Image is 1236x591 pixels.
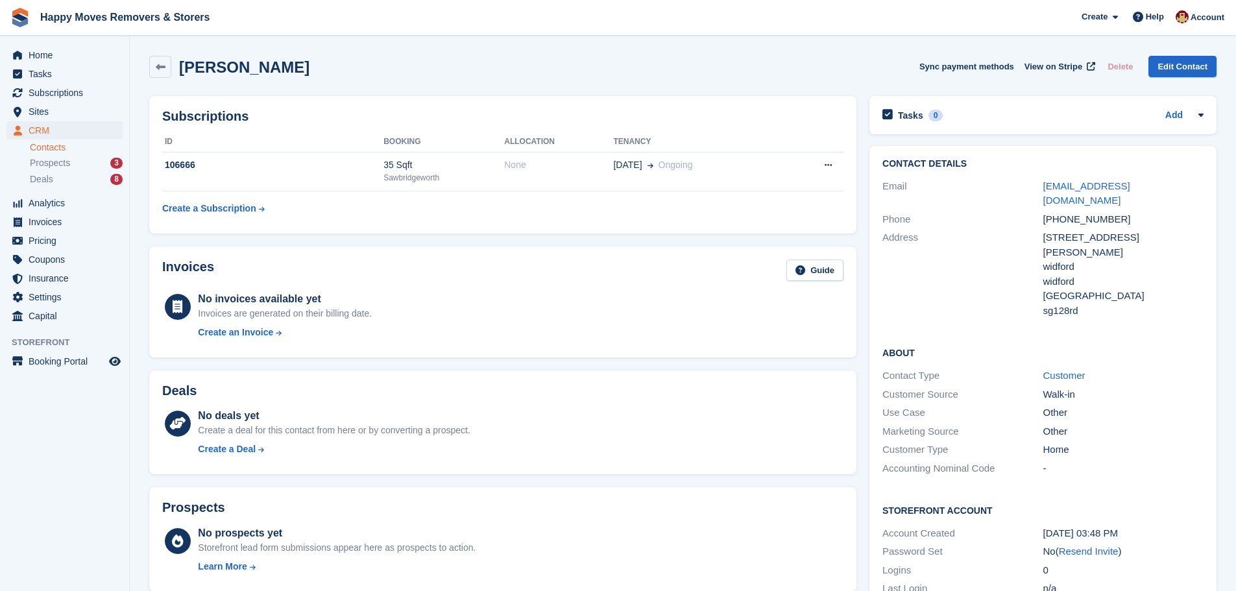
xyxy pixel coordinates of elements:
[6,352,123,370] a: menu
[6,232,123,250] a: menu
[882,563,1043,578] div: Logins
[107,354,123,369] a: Preview store
[882,346,1204,359] h2: About
[6,121,123,139] a: menu
[1043,274,1204,289] div: widford
[198,424,470,437] div: Create a deal for this contact from here or by converting a prospect.
[6,269,123,287] a: menu
[6,307,123,325] a: menu
[29,194,106,212] span: Analytics
[882,424,1043,439] div: Marketing Source
[882,461,1043,476] div: Accounting Nominal Code
[1043,370,1085,381] a: Customer
[6,103,123,121] a: menu
[30,173,53,186] span: Deals
[882,179,1043,208] div: Email
[882,387,1043,402] div: Customer Source
[29,103,106,121] span: Sites
[29,121,106,139] span: CRM
[659,160,693,170] span: Ongoing
[882,544,1043,559] div: Password Set
[1043,442,1204,457] div: Home
[29,288,106,306] span: Settings
[30,156,123,170] a: Prospects 3
[198,560,247,573] div: Learn More
[162,132,383,152] th: ID
[6,250,123,269] a: menu
[162,202,256,215] div: Create a Subscription
[882,526,1043,541] div: Account Created
[29,213,106,231] span: Invoices
[30,173,123,186] a: Deals 8
[198,326,372,339] a: Create an Invoice
[383,158,504,172] div: 35 Sqft
[1043,289,1204,304] div: [GEOGRAPHIC_DATA]
[1019,56,1098,77] a: View on Stripe
[504,158,613,172] div: None
[882,368,1043,383] div: Contact Type
[6,288,123,306] a: menu
[198,326,273,339] div: Create an Invoice
[1043,563,1204,578] div: 0
[383,132,504,152] th: Booking
[29,269,106,287] span: Insurance
[198,442,470,456] a: Create a Deal
[1043,387,1204,402] div: Walk-in
[198,525,476,541] div: No prospects yet
[110,174,123,185] div: 8
[110,158,123,169] div: 3
[1043,304,1204,319] div: sg128rd
[29,307,106,325] span: Capital
[30,141,123,154] a: Contacts
[29,232,106,250] span: Pricing
[786,259,843,281] a: Guide
[162,383,197,398] h2: Deals
[6,84,123,102] a: menu
[1148,56,1217,77] a: Edit Contact
[504,132,613,152] th: Allocation
[29,46,106,64] span: Home
[162,500,225,515] h2: Prospects
[613,158,642,172] span: [DATE]
[882,159,1204,169] h2: Contact Details
[1043,180,1130,206] a: [EMAIL_ADDRESS][DOMAIN_NAME]
[6,194,123,212] a: menu
[10,8,30,27] img: stora-icon-8386f47178a22dfd0bd8f6a31ec36ba5ce8667c1dd55bd0f319d3a0aa187defe.svg
[898,110,923,121] h2: Tasks
[12,336,129,349] span: Storefront
[919,56,1014,77] button: Sync payment methods
[882,442,1043,457] div: Customer Type
[1056,546,1122,557] span: ( )
[162,158,383,172] div: 106666
[198,307,372,320] div: Invoices are generated on their billing date.
[162,259,214,281] h2: Invoices
[882,503,1204,516] h2: Storefront Account
[1043,544,1204,559] div: No
[1176,10,1189,23] img: Steven Fry
[6,46,123,64] a: menu
[613,132,784,152] th: Tenancy
[882,212,1043,227] div: Phone
[198,408,470,424] div: No deals yet
[198,541,476,555] div: Storefront lead form submissions appear here as prospects to action.
[1043,405,1204,420] div: Other
[35,6,215,28] a: Happy Moves Removers & Storers
[1082,10,1108,23] span: Create
[6,213,123,231] a: menu
[1165,108,1183,123] a: Add
[1043,526,1204,541] div: [DATE] 03:48 PM
[162,197,265,221] a: Create a Subscription
[30,157,70,169] span: Prospects
[29,65,106,83] span: Tasks
[6,65,123,83] a: menu
[1043,212,1204,227] div: [PHONE_NUMBER]
[1024,60,1082,73] span: View on Stripe
[1059,546,1119,557] a: Resend Invite
[383,172,504,184] div: Sawbridgeworth
[1146,10,1164,23] span: Help
[198,291,372,307] div: No invoices available yet
[29,250,106,269] span: Coupons
[29,352,106,370] span: Booking Portal
[29,84,106,102] span: Subscriptions
[162,109,843,124] h2: Subscriptions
